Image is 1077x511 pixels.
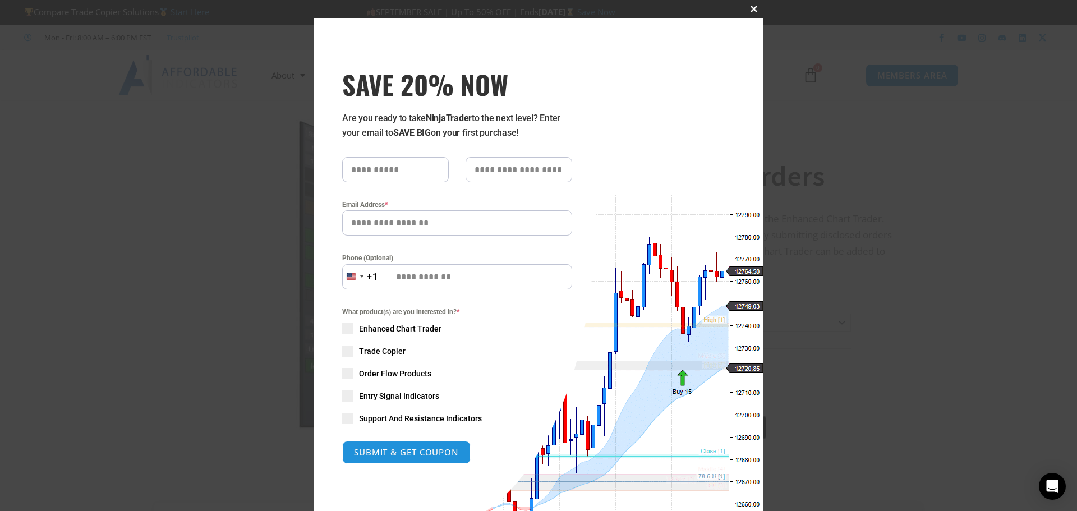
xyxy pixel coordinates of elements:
p: Are you ready to take to the next level? Enter your email to on your first purchase! [342,111,572,140]
div: +1 [367,270,378,284]
button: Selected country [342,264,378,289]
label: Phone (Optional) [342,252,572,264]
strong: NinjaTrader [426,113,472,123]
strong: SAVE BIG [393,127,431,138]
span: Enhanced Chart Trader [359,323,441,334]
div: Open Intercom Messenger [1039,473,1066,500]
label: Enhanced Chart Trader [342,323,572,334]
span: Order Flow Products [359,368,431,379]
span: Support And Resistance Indicators [359,413,482,424]
h3: SAVE 20% NOW [342,68,572,100]
span: Entry Signal Indicators [359,390,439,402]
label: Order Flow Products [342,368,572,379]
span: Trade Copier [359,346,406,357]
label: Entry Signal Indicators [342,390,572,402]
label: Support And Resistance Indicators [342,413,572,424]
label: Trade Copier [342,346,572,357]
button: SUBMIT & GET COUPON [342,441,471,464]
label: Email Address [342,199,572,210]
span: What product(s) are you interested in? [342,306,572,317]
